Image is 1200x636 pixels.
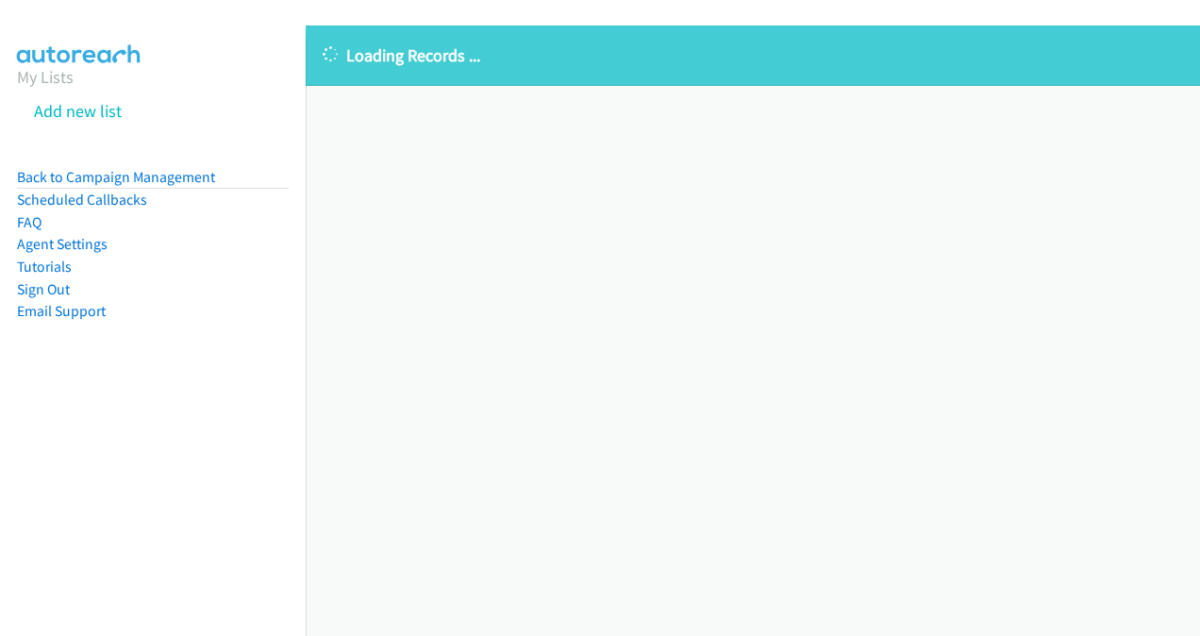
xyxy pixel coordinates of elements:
p: Loading Records ... [323,42,1183,68]
a: Back to Campaign Management [17,168,215,186]
a: Email Support [17,302,106,320]
a: Add new list [34,100,122,122]
a: Agent Settings [17,235,108,253]
a: Scheduled Callbacks [17,191,147,209]
a: Sign Out [17,280,70,298]
a: FAQ [17,213,42,231]
a: My Lists [17,66,74,88]
a: Tutorials [17,258,72,276]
